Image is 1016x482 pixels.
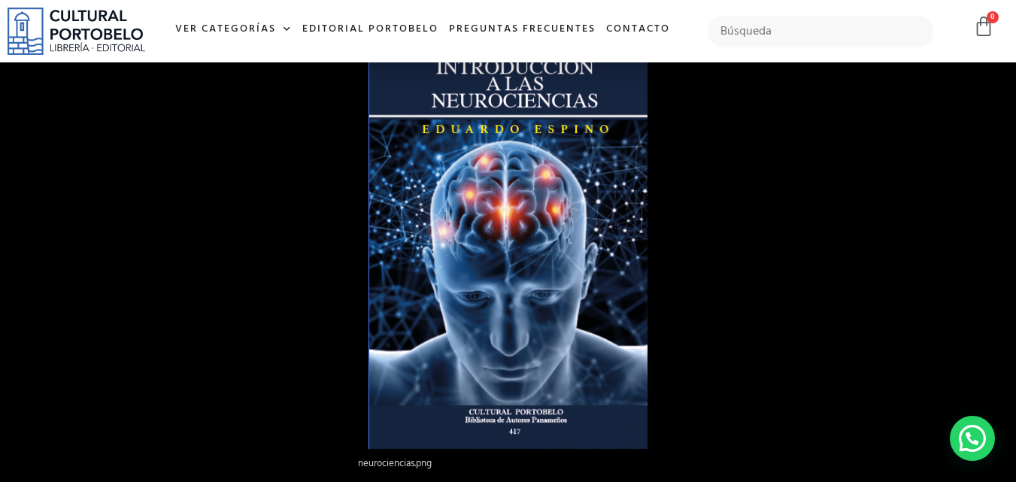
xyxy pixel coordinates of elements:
[444,14,601,46] a: Preguntas frecuentes
[297,14,444,46] a: Editorial Portobelo
[708,16,934,47] input: Búsqueda
[601,14,675,46] a: Contacto
[987,11,999,23] span: 0
[170,14,297,46] a: Ver Categorías
[973,16,994,38] a: 0
[350,449,666,479] div: neurociencias.png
